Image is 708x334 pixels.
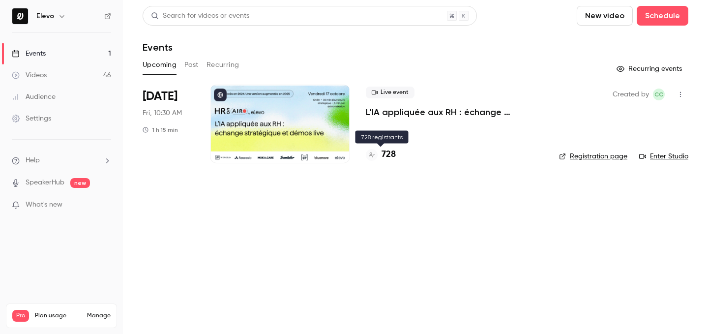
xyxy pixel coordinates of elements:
[559,152,627,161] a: Registration page
[653,89,665,100] span: Clara Courtillier
[12,155,111,166] li: help-dropdown-opener
[143,89,177,104] span: [DATE]
[26,155,40,166] span: Help
[613,89,649,100] span: Created by
[70,178,90,188] span: new
[654,89,663,100] span: CC
[12,114,51,123] div: Settings
[12,70,47,80] div: Videos
[87,312,111,320] a: Manage
[143,108,182,118] span: Fri, 10:30 AM
[26,178,64,188] a: SpeakerHub
[12,310,29,322] span: Pro
[366,87,414,98] span: Live event
[637,6,688,26] button: Schedule
[184,57,199,73] button: Past
[36,11,54,21] h6: Elevo
[35,312,81,320] span: Plan usage
[382,148,396,161] h4: 728
[26,200,62,210] span: What's new
[12,49,46,59] div: Events
[143,41,173,53] h1: Events
[612,61,688,77] button: Recurring events
[366,148,396,161] a: 728
[12,8,28,24] img: Elevo
[577,6,633,26] button: New video
[639,152,688,161] a: Enter Studio
[151,11,249,21] div: Search for videos or events
[143,126,178,134] div: 1 h 15 min
[143,57,177,73] button: Upcoming
[366,106,543,118] a: L'IA appliquée aux RH : échange stratégique et démos live.
[12,92,56,102] div: Audience
[206,57,239,73] button: Recurring
[143,85,194,163] div: Oct 17 Fri, 10:30 AM (Europe/Paris)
